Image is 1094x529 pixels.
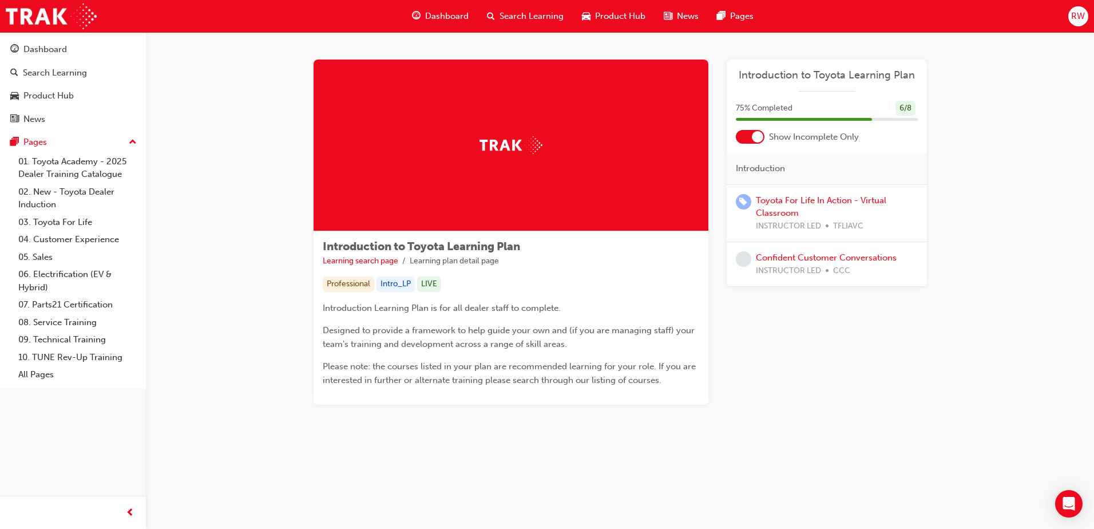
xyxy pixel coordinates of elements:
span: news-icon [664,9,672,23]
div: 6 / 8 [895,101,915,116]
span: 75 % Completed [736,102,792,115]
a: Dashboard [5,39,141,60]
span: INSTRUCTOR LED [756,220,821,233]
span: Designed to provide a framework to help guide your own and (if you are managing staff) your team'... [323,325,697,349]
div: Intro_LP [376,277,415,292]
a: car-iconProduct Hub [573,5,655,28]
a: Introduction to Toyota Learning Plan [736,69,918,82]
span: news-icon [10,115,19,125]
div: Open Intercom Messenger [1055,490,1083,518]
span: Introduction Learning Plan is for all dealer staff to complete. [323,303,561,313]
a: 02. New - Toyota Dealer Induction [14,183,141,214]
span: Show Incomplete Only [769,131,859,144]
div: Professional [323,277,374,292]
span: TFLIAVC [833,220,863,233]
a: 05. Sales [14,248,141,266]
span: up-icon [129,135,137,150]
div: LIVE [417,277,441,292]
span: Please note: the courses listed in your plan are recommended learning for your role. If you are i... [323,361,698,385]
img: Trak [479,136,542,154]
a: 09. Technical Training [14,331,141,349]
div: Dashboard [23,43,67,56]
button: DashboardSearch LearningProduct HubNews [5,37,141,132]
a: pages-iconPages [708,5,763,28]
button: RW [1068,6,1088,26]
span: Introduction to Toyota Learning Plan [323,240,520,253]
span: search-icon [10,68,18,78]
span: RW [1071,10,1085,23]
a: Search Learning [5,62,141,84]
span: Introduction [736,162,785,175]
span: search-icon [487,9,495,23]
span: prev-icon [126,506,134,520]
a: Product Hub [5,85,141,106]
img: Trak [6,3,97,29]
a: 08. Service Training [14,314,141,331]
div: Pages [23,136,47,149]
div: News [23,113,45,126]
a: search-iconSearch Learning [478,5,573,28]
span: car-icon [10,91,19,101]
span: car-icon [582,9,590,23]
a: Learning search page [323,256,398,266]
span: pages-icon [10,137,19,148]
span: guage-icon [10,45,19,55]
span: News [677,10,699,23]
span: learningRecordVerb_ENROLL-icon [736,194,751,210]
div: Product Hub [23,89,74,102]
a: news-iconNews [655,5,708,28]
div: Search Learning [23,66,87,80]
span: Pages [730,10,754,23]
a: All Pages [14,366,141,384]
span: learningRecordVerb_NONE-icon [736,251,751,267]
span: CCC [833,264,850,278]
button: Pages [5,132,141,153]
span: Product Hub [595,10,645,23]
a: 03. Toyota For Life [14,214,141,231]
span: guage-icon [412,9,421,23]
span: INSTRUCTOR LED [756,264,821,278]
a: Toyota For Life In Action - Virtual Classroom [756,195,886,219]
a: 01. Toyota Academy - 2025 Dealer Training Catalogue [14,153,141,183]
span: Search Learning [500,10,564,23]
a: 07. Parts21 Certification [14,296,141,314]
span: Dashboard [425,10,469,23]
li: Learning plan detail page [410,255,499,268]
a: 10. TUNE Rev-Up Training [14,349,141,366]
a: 04. Customer Experience [14,231,141,248]
a: guage-iconDashboard [403,5,478,28]
a: News [5,109,141,130]
a: 06. Electrification (EV & Hybrid) [14,266,141,296]
a: Confident Customer Conversations [756,252,897,263]
span: pages-icon [717,9,726,23]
